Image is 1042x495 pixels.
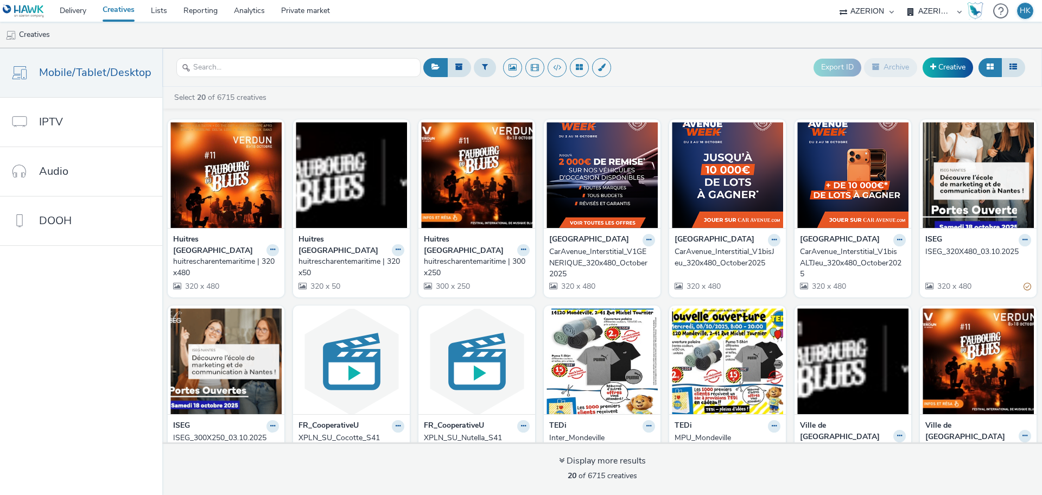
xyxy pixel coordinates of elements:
img: Inter_Mondeville visual [547,308,658,414]
div: XPLN_SU_Cocotte_S41 [298,433,400,443]
a: Creative [923,58,973,77]
strong: [GEOGRAPHIC_DATA] [675,234,754,246]
img: XPLN_SU_Cocotte_S41 visual [296,308,407,414]
strong: ISEG [925,234,942,246]
img: huitrescharentemaritime | 320x480 visual [170,122,282,228]
div: huitrescharentemaritime | 320x480 [173,256,275,278]
img: huitrescharentemaritime | 320x50 visual [296,122,407,228]
a: XPLN_SU_Nutella_S41 [424,433,530,443]
img: CarAvenue_Interstitial_V1GENERIQUE_320x480_October2025 visual [547,122,658,228]
img: mobile [5,30,16,41]
div: huitrescharentemaritime | 320x50 [298,256,400,278]
a: XPLN_SU_Cocotte_S41 [298,433,404,443]
span: 320 x 480 [936,281,971,291]
strong: Huitres [GEOGRAPHIC_DATA] [298,234,389,256]
div: Partially valid [1024,281,1031,292]
strong: [GEOGRAPHIC_DATA] [549,234,629,246]
span: 320 x 480 [184,281,219,291]
a: CarAvenue_Interstitial_V1GENERIQUE_320x480_October2025 [549,246,655,280]
span: IPTV [39,114,63,130]
a: Select of 6715 creatives [173,92,271,103]
strong: FR_CooperativeU [298,420,359,433]
div: CarAvenue_Interstitial_V1bisALTJeu_320x480_October2025 [800,246,901,280]
img: Hawk Academy [967,2,983,20]
button: Grid [979,58,1002,77]
span: 320 x 480 [811,281,846,291]
img: MPU_Mondeville visual [672,308,783,414]
span: 300 x 250 [435,281,470,291]
a: huitrescharentemaritime | 320x480 [173,256,279,278]
img: CarAvenue_Interstitial_V1bisJeu_320x480_October2025 visual [672,122,783,228]
a: ISEG_320X480_03.10.2025 [925,246,1031,257]
a: CarAvenue_Interstitial_V1bisALTJeu_320x480_October2025 [800,246,906,280]
button: Table [1001,58,1025,77]
a: ISEG_300X250_03.10.2025 [173,433,279,443]
span: 320 x 50 [309,281,340,291]
span: 320 x 480 [685,281,721,291]
div: HK [1020,3,1031,19]
img: VilledeVerdun_FaubourgDuBlues_300x250_03.10.2025 visual [923,308,1034,414]
a: CarAvenue_Interstitial_V1bisJeu_320x480_October2025 [675,246,780,269]
strong: Huitres [GEOGRAPHIC_DATA] [424,234,514,256]
a: MPU_Mondeville [675,433,780,443]
button: Archive [864,58,917,77]
div: ISEG_300X250_03.10.2025 [173,433,275,443]
div: ISEG_320X480_03.10.2025 [925,246,1027,257]
div: huitrescharentemaritime | 300x250 [424,256,525,278]
span: Mobile/Tablet/Desktop [39,65,151,80]
img: huitrescharentemaritime | 300x250 visual [421,122,532,228]
div: MPU_Mondeville [675,433,776,443]
span: of 6715 creatives [568,471,637,481]
div: CarAvenue_Interstitial_V1bisJeu_320x480_October2025 [675,246,776,269]
strong: TEDi [675,420,692,433]
a: Hawk Academy [967,2,988,20]
button: Export ID [814,59,861,76]
strong: 20 [568,471,576,481]
strong: Ville de [GEOGRAPHIC_DATA] [800,420,891,442]
strong: ISEG [173,420,190,433]
input: Search... [176,58,421,77]
img: XPLN_SU_Nutella_S41 visual [421,308,532,414]
img: ISEG_320X480_03.10.2025 visual [923,122,1034,228]
a: Inter_Mondeville [549,433,655,443]
div: XPLN_SU_Nutella_S41 [424,433,525,443]
span: DOOH [39,213,72,229]
img: ISEG_300X250_03.10.2025 visual [170,308,282,414]
span: Audio [39,163,68,179]
div: Inter_Mondeville [549,433,651,443]
img: undefined Logo [3,4,45,18]
strong: 20 [197,92,206,103]
a: huitrescharentemaritime | 320x50 [298,256,404,278]
a: huitrescharentemaritime | 300x250 [424,256,530,278]
strong: FR_CooperativeU [424,420,484,433]
strong: Ville de [GEOGRAPHIC_DATA] [925,420,1016,442]
img: VilledeVerdun_FaubourgDuBlues_320x50_03.10.2025 visual [797,308,908,414]
img: CarAvenue_Interstitial_V1bisALTJeu_320x480_October2025 visual [797,122,908,228]
strong: TEDi [549,420,567,433]
div: Display more results [559,455,646,467]
div: CarAvenue_Interstitial_V1GENERIQUE_320x480_October2025 [549,246,651,280]
strong: [GEOGRAPHIC_DATA] [800,234,880,246]
strong: Huitres [GEOGRAPHIC_DATA] [173,234,264,256]
span: 320 x 480 [560,281,595,291]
